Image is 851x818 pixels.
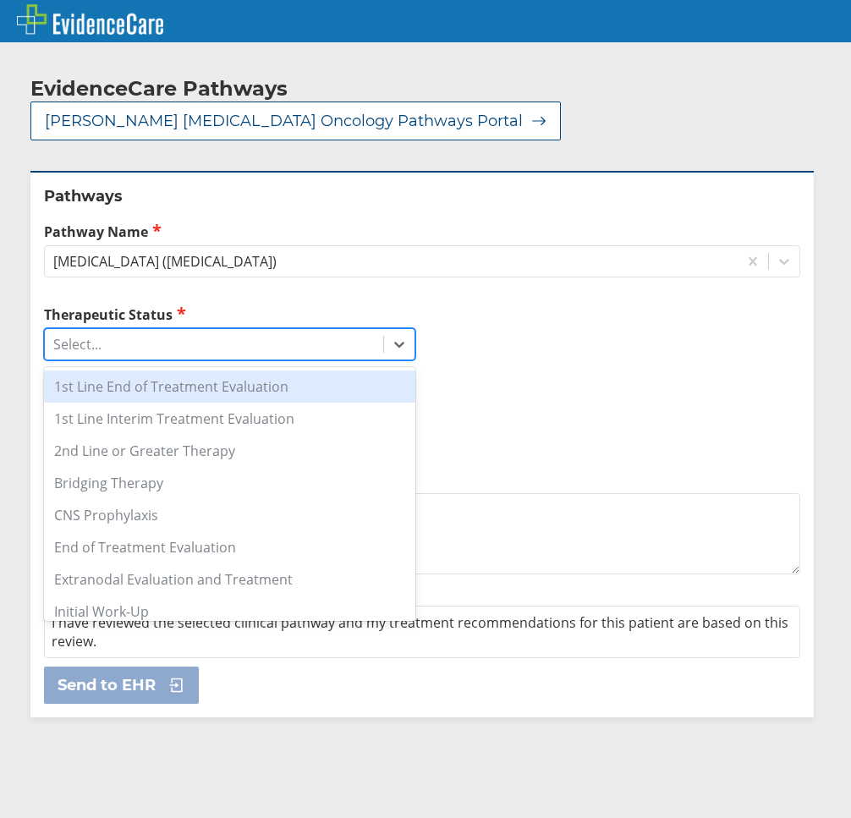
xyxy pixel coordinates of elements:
span: Send to EHR [58,675,156,695]
div: End of Treatment Evaluation [44,531,415,563]
div: Bridging Therapy [44,467,415,499]
img: EvidenceCare [17,4,163,35]
label: Therapeutic Status [44,305,415,324]
span: [PERSON_NAME] [MEDICAL_DATA] Oncology Pathways Portal [45,111,523,131]
button: [PERSON_NAME] [MEDICAL_DATA] Oncology Pathways Portal [30,102,561,140]
div: Initial Work-Up [44,596,415,628]
div: CNS Prophylaxis [44,499,415,531]
div: Extranodal Evaluation and Treatment [44,563,415,596]
div: 1st Line Interim Treatment Evaluation [44,403,415,435]
div: [MEDICAL_DATA] ([MEDICAL_DATA]) [53,252,277,271]
h2: EvidenceCare Pathways [30,76,288,102]
div: 2nd Line or Greater Therapy [44,435,415,467]
div: Select... [53,335,102,354]
span: I have reviewed the selected clinical pathway and my treatment recommendations for this patient a... [52,613,788,651]
label: Additional Details [44,470,800,489]
button: Send to EHR [44,667,199,704]
div: 1st Line End of Treatment Evaluation [44,371,415,403]
label: Pathway Name [44,222,800,241]
h2: Pathways [44,186,800,206]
